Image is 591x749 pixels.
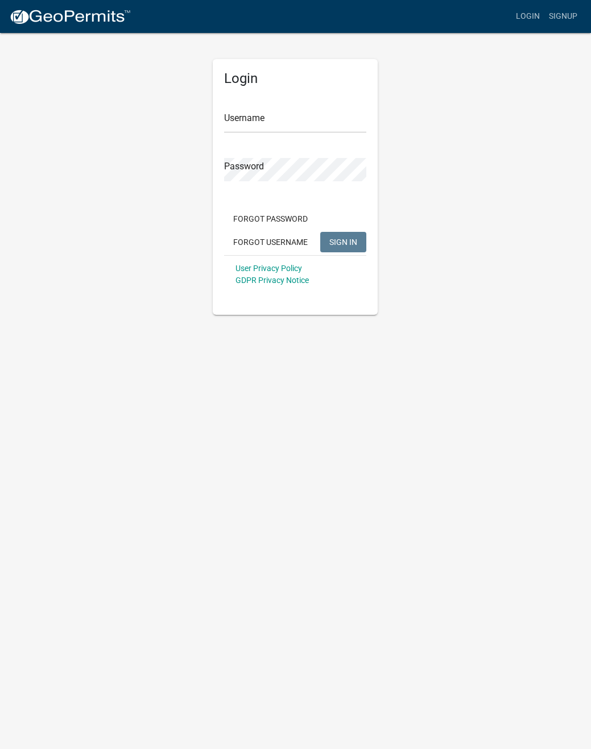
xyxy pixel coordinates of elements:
[224,70,366,87] h5: Login
[235,276,309,285] a: GDPR Privacy Notice
[224,209,317,229] button: Forgot Password
[511,6,544,27] a: Login
[224,232,317,252] button: Forgot Username
[544,6,582,27] a: Signup
[320,232,366,252] button: SIGN IN
[235,264,302,273] a: User Privacy Policy
[329,237,357,246] span: SIGN IN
